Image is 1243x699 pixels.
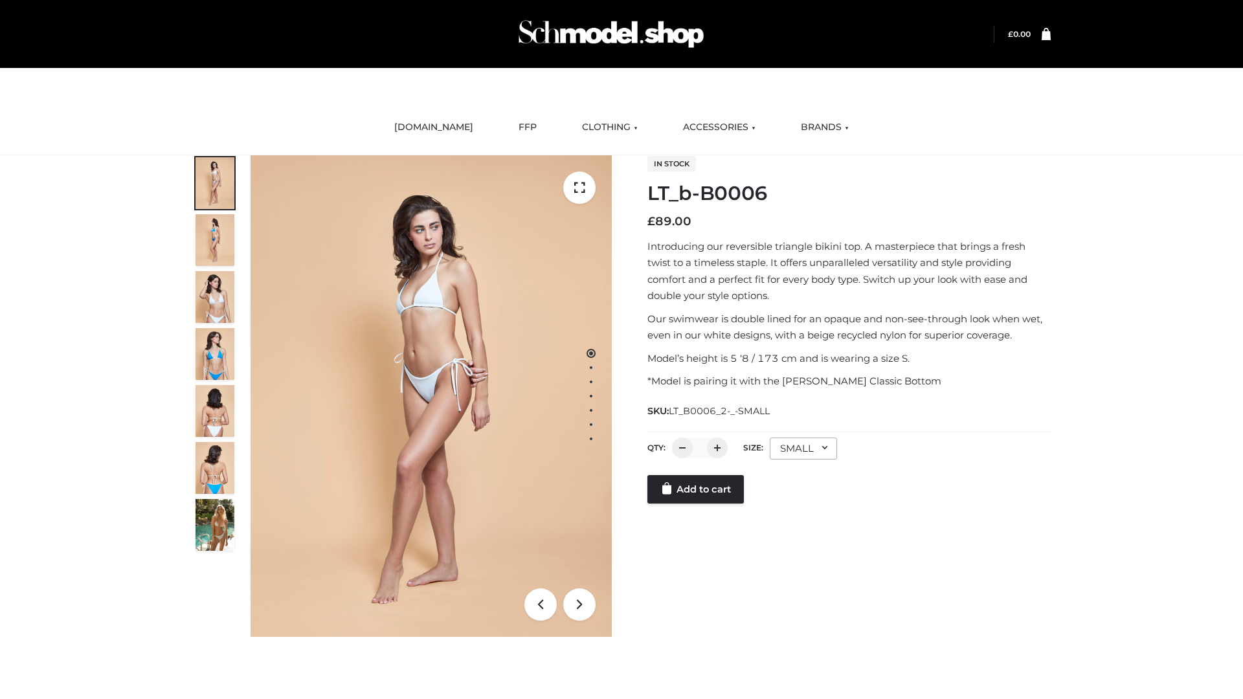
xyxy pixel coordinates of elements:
img: ArielClassicBikiniTop_CloudNine_AzureSky_OW114ECO_2-scaled.jpg [196,214,234,266]
img: ArielClassicBikiniTop_CloudNine_AzureSky_OW114ECO_3-scaled.jpg [196,271,234,323]
a: ACCESSORIES [673,113,765,142]
a: £0.00 [1008,29,1031,39]
a: FFP [509,113,546,142]
img: ArielClassicBikiniTop_CloudNine_AzureSky_OW114ECO_1 [251,155,612,637]
label: Size: [743,443,763,452]
a: Add to cart [647,475,744,504]
img: Schmodel Admin 964 [514,8,708,60]
p: Introducing our reversible triangle bikini top. A masterpiece that brings a fresh twist to a time... [647,238,1051,304]
img: ArielClassicBikiniTop_CloudNine_AzureSky_OW114ECO_1-scaled.jpg [196,157,234,209]
img: ArielClassicBikiniTop_CloudNine_AzureSky_OW114ECO_7-scaled.jpg [196,385,234,437]
p: Our swimwear is double lined for an opaque and non-see-through look when wet, even in our white d... [647,311,1051,344]
span: £ [1008,29,1013,39]
bdi: 89.00 [647,214,691,228]
bdi: 0.00 [1008,29,1031,39]
h1: LT_b-B0006 [647,182,1051,205]
a: [DOMAIN_NAME] [385,113,483,142]
img: ArielClassicBikiniTop_CloudNine_AzureSky_OW114ECO_4-scaled.jpg [196,328,234,380]
span: LT_B0006_2-_-SMALL [669,405,770,417]
a: CLOTHING [572,113,647,142]
img: Arieltop_CloudNine_AzureSky2.jpg [196,499,234,551]
label: QTY: [647,443,666,452]
span: SKU: [647,403,771,419]
p: *Model is pairing it with the [PERSON_NAME] Classic Bottom [647,373,1051,390]
span: In stock [647,156,696,172]
p: Model’s height is 5 ‘8 / 173 cm and is wearing a size S. [647,350,1051,367]
img: ArielClassicBikiniTop_CloudNine_AzureSky_OW114ECO_8-scaled.jpg [196,442,234,494]
a: BRANDS [791,113,858,142]
div: SMALL [770,438,837,460]
span: £ [647,214,655,228]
